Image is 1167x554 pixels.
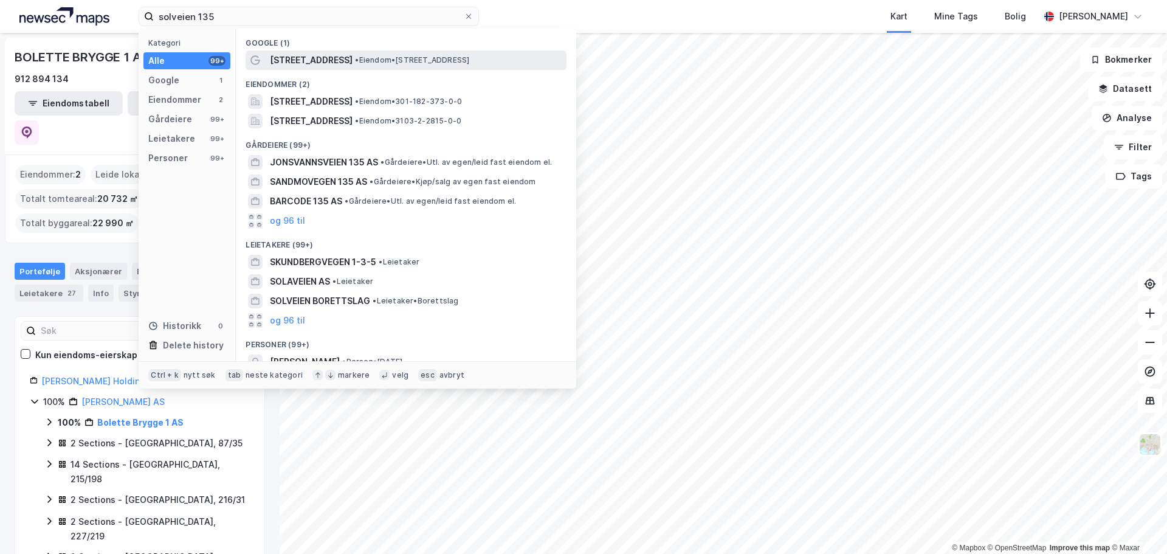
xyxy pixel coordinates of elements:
input: Søk på adresse, matrikkel, gårdeiere, leietakere eller personer [154,7,464,26]
div: Bolig [1005,9,1026,24]
span: Eiendom • 301-182-373-0-0 [355,97,462,106]
div: Aksjonærer [70,263,127,280]
span: JONSVANNSVEIEN 135 AS [270,155,378,170]
div: 99+ [208,153,225,163]
div: Gårdeiere [148,112,192,126]
div: markere [338,370,370,380]
span: Leietaker [332,277,373,286]
a: Bolette Brygge 1 AS [97,417,184,428]
div: Totalt tomteareal : [15,189,143,209]
div: 0 [216,321,225,331]
a: [PERSON_NAME] AS [81,396,165,407]
span: [STREET_ADDRESS] [270,94,353,109]
span: Leietaker [379,257,419,267]
button: og 96 til [270,213,305,228]
div: Eiendommer (2) [236,70,576,92]
span: SOLVEIEN BORETTSLAG [270,294,370,308]
span: • [345,196,348,206]
div: Gårdeiere (99+) [236,131,576,153]
div: 2 Sections - [GEOGRAPHIC_DATA], 227/219 [71,514,250,544]
button: Bokmerker [1080,47,1162,72]
span: Gårdeiere • Kjøp/salg av egen fast eiendom [370,177,535,187]
button: Leietakertabell [128,91,236,116]
span: Person • [DATE] [342,357,402,367]
div: Mine Tags [934,9,978,24]
div: Totalt byggareal : [15,213,139,233]
button: Tags [1106,164,1162,189]
button: og 96 til [270,313,305,328]
span: Eiendom • [STREET_ADDRESS] [355,55,469,65]
span: [STREET_ADDRESS] [270,53,353,68]
span: Gårdeiere • Utl. av egen/leid fast eiendom el. [380,158,552,167]
a: OpenStreetMap [988,544,1047,552]
button: Filter [1104,135,1162,159]
div: Kategori [148,38,230,47]
div: Google (1) [236,29,576,50]
div: avbryt [439,370,464,380]
span: • [355,55,359,64]
button: Analyse [1092,106,1162,130]
span: BARCODE 135 AS [270,194,342,209]
img: Z [1138,433,1162,456]
div: 912 894 134 [15,72,69,86]
img: logo.a4113a55bc3d86da70a041830d287a7e.svg [19,7,109,26]
div: Portefølje [15,263,65,280]
div: 2 Sections - [GEOGRAPHIC_DATA], 216/31 [71,493,245,507]
span: • [380,158,384,167]
div: Personer (99+) [236,330,576,352]
div: 100% [58,415,81,430]
span: • [379,257,382,266]
div: nytt søk [184,370,216,380]
span: SOLAVEIEN AS [270,274,330,289]
div: 100% [43,395,65,409]
div: Info [88,285,114,302]
div: Kart [890,9,907,24]
div: velg [392,370,408,380]
span: [PERSON_NAME] [270,355,340,369]
div: 2 [216,95,225,105]
div: Ctrl + k [148,369,181,381]
span: SANDMOVEGEN 135 AS [270,175,367,189]
button: Eiendomstabell [15,91,123,116]
div: Leietakere (99+) [236,230,576,252]
div: Google [148,73,179,88]
div: 99+ [208,134,225,144]
div: Historikk [148,319,201,333]
span: • [373,296,376,305]
div: [PERSON_NAME] [1059,9,1128,24]
span: • [342,357,346,366]
span: Leietaker • Borettslag [373,296,458,306]
a: [PERSON_NAME] Holding AS [41,376,159,386]
div: 1 [216,75,225,85]
div: Leietakere [15,285,83,302]
div: Eiendommer [148,92,201,107]
div: Delete history [163,338,224,353]
span: 20 732 ㎡ [97,192,138,206]
span: SKUNDBERGVEGEN 1-3-5 [270,255,376,269]
span: [STREET_ADDRESS] [270,114,353,128]
span: • [355,97,359,106]
div: 14 Sections - [GEOGRAPHIC_DATA], 215/198 [71,457,250,486]
a: Mapbox [952,544,985,552]
span: 2 [75,167,81,182]
div: Kun eiendoms-eierskap [35,348,137,362]
div: 2 Sections - [GEOGRAPHIC_DATA], 87/35 [71,436,243,451]
div: Leide lokasjoner : [91,165,177,184]
span: Eiendom • 3103-2-2815-0-0 [355,116,461,126]
div: Personer [148,151,188,165]
iframe: Chat Widget [1106,496,1167,554]
div: Styret [119,285,168,302]
div: Eiendommer : [15,165,86,184]
div: neste kategori [246,370,303,380]
div: Leietakere [148,131,195,146]
div: 99+ [208,114,225,124]
div: Alle [148,54,165,68]
a: Improve this map [1050,544,1110,552]
span: • [355,116,359,125]
div: BOLETTE BRYGGE 1 AS [15,47,151,67]
span: • [332,277,336,286]
span: Gårdeiere • Utl. av egen/leid fast eiendom el. [345,196,516,206]
span: • [370,177,373,186]
span: 22 990 ㎡ [92,216,134,230]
